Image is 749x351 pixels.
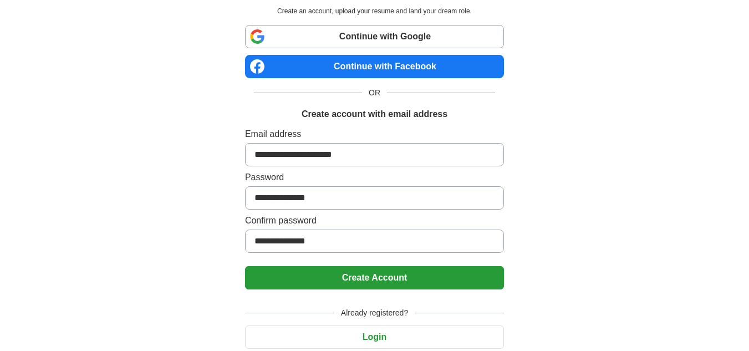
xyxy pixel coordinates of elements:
h1: Create account with email address [302,108,447,121]
button: Login [245,325,504,349]
a: Login [245,332,504,342]
span: Already registered? [334,307,415,319]
p: Create an account, upload your resume and land your dream role. [247,6,502,16]
a: Continue with Facebook [245,55,504,78]
a: Continue with Google [245,25,504,48]
label: Email address [245,128,504,141]
label: Password [245,171,504,184]
span: OR [362,87,387,99]
button: Create Account [245,266,504,289]
label: Confirm password [245,214,504,227]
